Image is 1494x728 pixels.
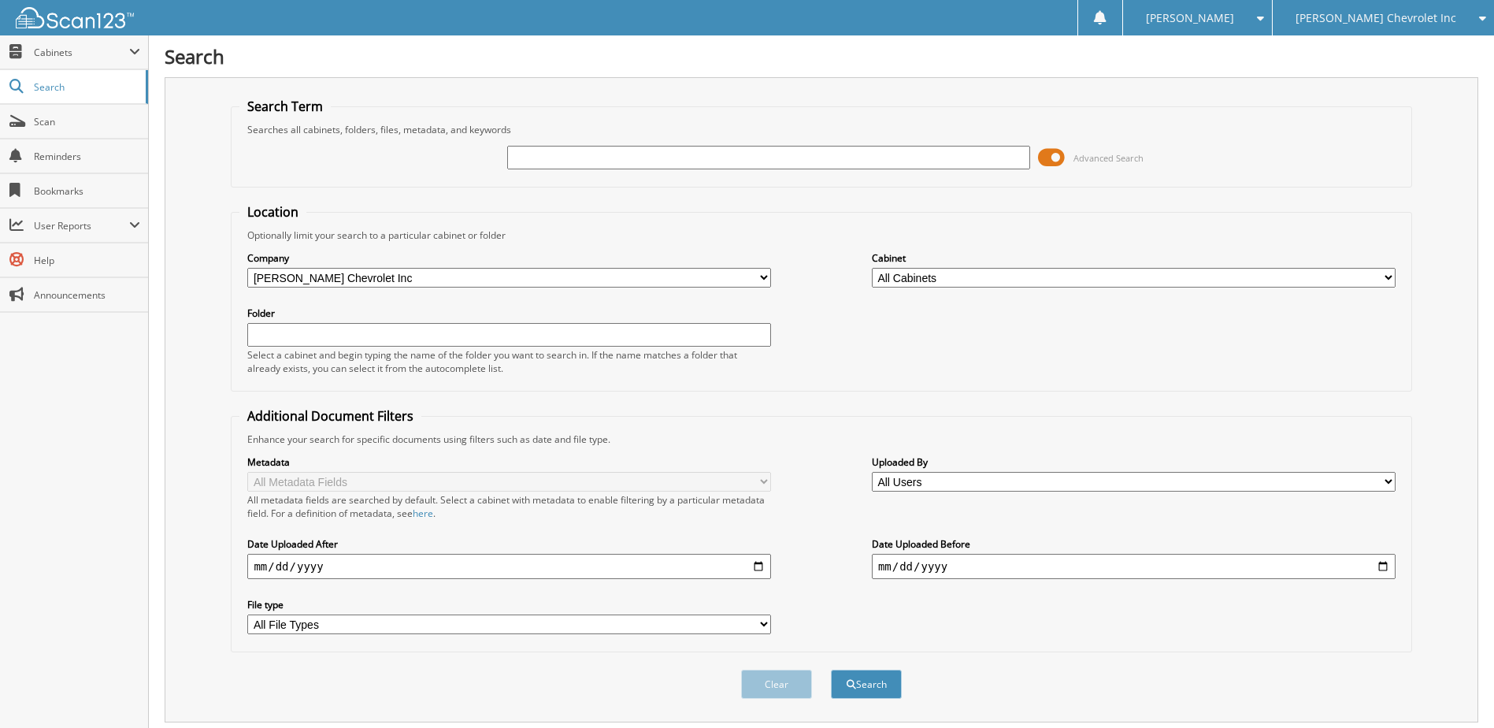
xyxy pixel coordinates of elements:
label: Metadata [247,455,771,469]
label: Uploaded By [872,455,1396,469]
button: Search [831,670,902,699]
span: [PERSON_NAME] [1146,13,1234,23]
span: Advanced Search [1073,152,1144,164]
span: [PERSON_NAME] Chevrolet Inc [1296,13,1456,23]
button: Clear [741,670,812,699]
div: All metadata fields are searched by default. Select a cabinet with metadata to enable filtering b... [247,493,771,520]
label: File type [247,598,771,611]
legend: Search Term [239,98,331,115]
legend: Additional Document Filters [239,407,421,425]
label: Company [247,251,771,265]
span: Search [34,80,138,94]
span: Bookmarks [34,184,140,198]
span: Announcements [34,288,140,302]
div: Enhance your search for specific documents using filters such as date and file type. [239,433,1403,446]
span: Scan [34,115,140,128]
a: here [413,507,433,520]
label: Date Uploaded After [247,537,771,551]
h1: Search [165,43,1478,69]
img: scan123-logo-white.svg [16,7,134,28]
label: Date Uploaded Before [872,537,1396,551]
span: Cabinets [34,46,129,59]
span: Reminders [34,150,140,163]
input: start [247,554,771,579]
div: Optionally limit your search to a particular cabinet or folder [239,228,1403,242]
span: User Reports [34,219,129,232]
label: Folder [247,306,771,320]
div: Searches all cabinets, folders, files, metadata, and keywords [239,123,1403,136]
label: Cabinet [872,251,1396,265]
legend: Location [239,203,306,221]
div: Select a cabinet and begin typing the name of the folder you want to search in. If the name match... [247,348,771,375]
span: Help [34,254,140,267]
input: end [872,554,1396,579]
